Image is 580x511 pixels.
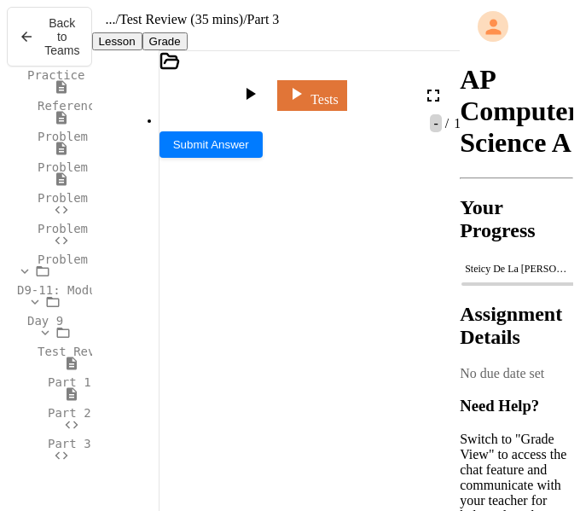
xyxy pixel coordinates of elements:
[450,116,461,131] span: 1
[92,32,142,50] button: Lesson
[106,12,116,26] span: ...
[247,12,280,26] span: Part 3
[173,138,249,151] span: Submit Answer
[48,437,91,450] span: Part 3
[142,32,188,50] button: Grade
[460,64,573,159] h1: AP Computer Science A
[48,375,91,389] span: Part 1
[465,263,568,276] div: Steicy De La [PERSON_NAME]
[38,99,138,113] span: Reference link
[38,253,102,266] span: Problem 5
[48,406,91,420] span: Part 2
[460,366,573,381] div: No due date set
[38,130,102,143] span: Problem 1
[460,7,573,46] div: My Account
[119,12,243,26] span: Test Review (35 mins)
[38,345,188,358] span: Test Review (35 mins)
[27,68,243,82] span: Practice (Homework, if needed)
[116,12,119,26] span: /
[445,116,449,131] span: /
[243,12,246,26] span: /
[460,196,573,242] h2: Your Progress
[460,303,573,349] h2: Assignment Details
[44,16,79,57] span: Back to Teams
[430,114,441,132] span: -
[38,222,102,235] span: Problem 4
[38,160,102,174] span: Problem 2
[460,397,573,415] h3: Need Help?
[27,314,63,328] span: Day 9
[159,131,263,158] button: Submit Answer
[7,7,92,67] button: Back to Teams
[17,283,168,297] span: D9-11: Module Wrap Up
[277,80,347,111] a: Tests
[38,191,102,205] span: Problem 3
